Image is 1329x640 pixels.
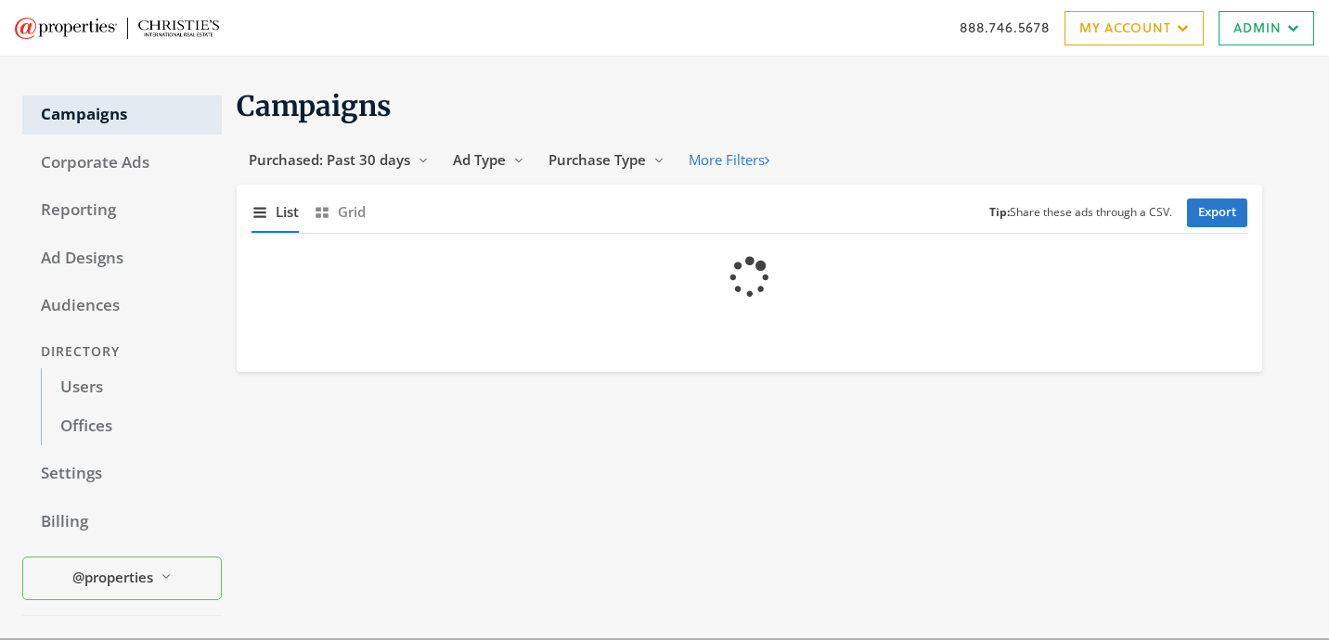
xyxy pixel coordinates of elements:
[252,192,299,232] button: List
[22,96,222,134] a: Campaigns
[314,192,366,232] button: Grid
[548,150,646,169] span: Purchase Type
[22,144,222,183] a: Corporate Ads
[1187,198,1247,227] a: Export
[15,18,219,39] img: Adwerx
[453,150,506,169] span: Ad Type
[41,368,222,407] a: Users
[276,201,299,223] span: List
[237,143,441,177] button: Purchased: Past 30 days
[441,143,536,177] button: Ad Type
[536,143,677,177] button: Purchase Type
[22,335,222,369] div: Directory
[249,150,410,169] span: Purchased: Past 30 days
[1219,11,1314,45] a: Admin
[677,143,781,177] button: More Filters
[72,567,153,588] span: @properties
[22,557,222,600] button: @properties
[338,201,366,223] span: Grid
[22,503,222,542] a: Billing
[22,454,222,493] a: Settings
[22,239,222,278] a: Ad Designs
[237,88,392,123] span: Campaigns
[960,18,1050,37] a: 888.746.5678
[989,204,1172,222] small: Share these ads through a CSV.
[1064,11,1204,45] a: My Account
[41,407,222,446] a: Offices
[22,191,222,230] a: Reporting
[22,287,222,326] a: Audiences
[989,204,1010,220] b: Tip:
